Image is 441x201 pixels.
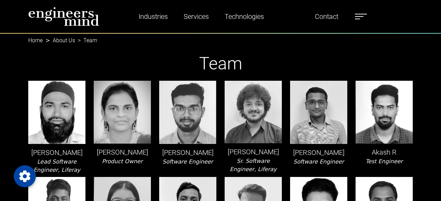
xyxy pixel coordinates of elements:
[53,37,75,44] a: About Us
[290,81,347,144] img: leader-img
[356,81,413,144] img: leader-img
[225,147,282,157] p: [PERSON_NAME]
[356,147,413,157] p: Akash R
[94,81,151,144] img: leader-img
[33,158,80,173] i: Lead Software Engineer, Liferay
[366,158,403,165] i: Test Engineer
[28,37,43,44] a: Home
[28,7,99,26] img: logo
[28,147,85,158] p: [PERSON_NAME]
[290,147,347,158] p: [PERSON_NAME]
[28,33,413,41] nav: breadcrumb
[159,147,216,158] p: [PERSON_NAME]
[159,81,216,144] img: leader-img
[136,9,171,24] a: Industries
[28,53,413,74] h1: Team
[163,158,213,165] i: Software Engineer
[312,9,341,24] a: Contact
[102,158,143,165] i: Product Owner
[225,81,282,144] img: leader-img
[181,9,212,24] a: Services
[94,147,151,157] p: [PERSON_NAME]
[75,36,97,45] li: Team
[222,9,267,24] a: Technologies
[230,158,277,172] i: Sr. Software Engineer, Liferay
[294,158,344,165] i: Software Engineer
[28,81,85,144] img: leader-img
